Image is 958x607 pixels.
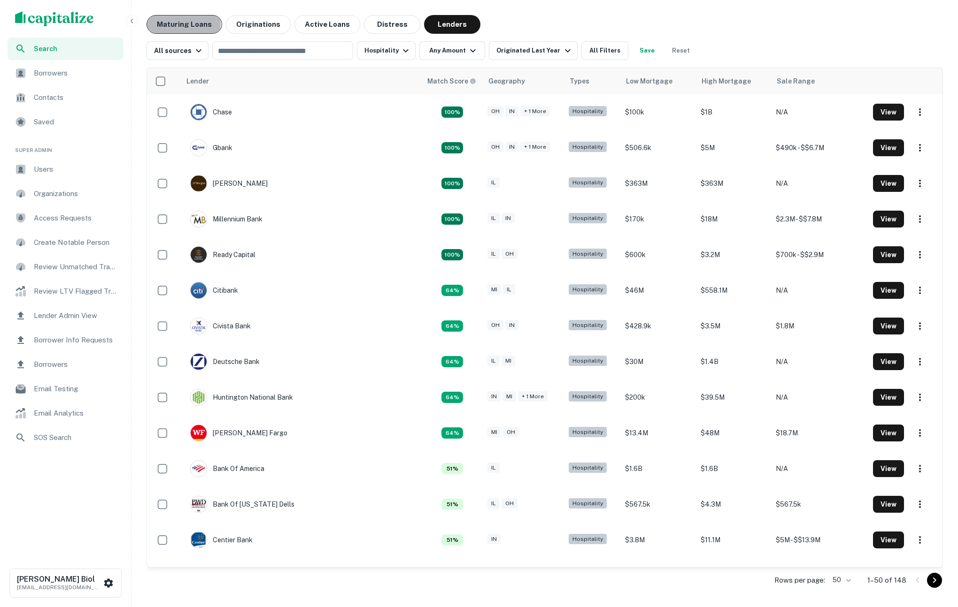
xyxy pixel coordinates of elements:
div: Hospitality [569,498,607,509]
td: $1B [696,94,772,130]
img: picture [191,282,207,298]
div: Organizations [8,182,124,205]
button: Originated Last Year [489,41,577,60]
div: OH [487,320,503,331]
div: Lender [186,76,209,87]
li: Super Admin [8,135,124,158]
td: $567.5k [620,486,696,522]
div: Matching Properties: 5, hasApolloMatch: undefined [441,320,463,332]
td: $18.7M [771,415,868,451]
a: Email Testing [8,378,124,400]
th: Sale Range [771,68,868,94]
div: Ready Capital [190,246,255,263]
div: Matching Properties: 4, hasApolloMatch: undefined [441,499,463,510]
td: $700k - $$2.9M [771,237,868,273]
div: IN [502,213,515,224]
td: $170k [620,201,696,237]
button: All sources [147,41,209,60]
div: Hospitality [569,320,607,331]
div: MI [487,427,501,438]
div: Hospitality [569,177,607,188]
span: Borrowers [34,68,118,79]
img: capitalize-logo.png [15,11,94,26]
span: Borrower Info Requests [34,334,118,346]
img: picture [191,532,207,548]
td: N/A [771,273,868,308]
th: Geography [483,68,564,94]
div: Hospitality [569,106,607,117]
div: Bank Of America [190,460,264,477]
div: IL [487,249,500,259]
div: IL [487,498,500,509]
button: Hospitality [357,41,416,60]
a: Users [8,158,124,181]
div: Matching Properties: 8, hasApolloMatch: undefined [441,106,463,118]
a: Review LTV Flagged Transactions [8,280,124,303]
td: $2.3M - $$7.8M [771,201,868,237]
button: Originations [226,15,291,34]
button: View [873,104,904,121]
div: + 1 more [518,391,548,402]
div: Matching Properties: 14, hasApolloMatch: undefined [441,213,463,225]
img: picture [191,104,207,120]
h6: Match Score [427,76,474,86]
button: View [873,175,904,192]
div: Hospitality [569,463,607,473]
td: N/A [771,166,868,201]
div: Huntington National Bank [190,389,293,406]
div: Create Notable Person [8,231,124,254]
div: Citibank [190,282,238,299]
h6: [PERSON_NAME] Biol [17,576,101,583]
td: N/A [771,94,868,130]
div: + 1 more [520,142,550,152]
div: Originated Last Year [496,45,573,56]
a: Review Unmatched Transactions [8,256,124,278]
span: Lender Admin View [34,310,118,321]
div: IN [505,320,518,331]
a: Access Requests [8,207,124,229]
a: Saved [8,111,124,133]
div: Matching Properties: 5, hasApolloMatch: undefined [441,392,463,403]
td: $363M [620,166,696,201]
span: Review LTV Flagged Transactions [34,286,118,297]
div: OH [503,427,519,438]
button: Any Amount [419,41,485,60]
div: IL [503,284,515,295]
a: Lender Admin View [8,304,124,327]
iframe: Chat Widget [911,502,958,547]
td: $506.6k [620,130,696,166]
div: IN [505,106,518,117]
th: Low Mortgage [620,68,696,94]
div: Matching Properties: 5, hasApolloMatch: undefined [441,427,463,439]
div: Hospitality [569,356,607,366]
span: Borrowers [34,359,118,370]
td: $428.9k [620,308,696,344]
td: $3.5M [696,308,772,344]
button: Maturing Loans [147,15,222,34]
div: All sources [154,45,204,56]
div: Matching Properties: 4, hasApolloMatch: undefined [441,463,463,474]
button: View [873,353,904,370]
div: Search [8,38,124,60]
td: $558.1M [696,273,772,308]
div: Matching Properties: 9, hasApolloMatch: undefined [441,178,463,189]
div: Borrowers [8,62,124,84]
button: Go to next page [927,573,942,588]
div: Matching Properties: 9, hasApolloMatch: undefined [441,142,463,153]
td: $1.4B [696,344,772,379]
span: Access Requests [34,212,118,224]
button: [PERSON_NAME] Biol[EMAIL_ADDRESS][DOMAIN_NAME] [9,569,122,598]
td: $567.5k [771,486,868,522]
p: [EMAIL_ADDRESS][DOMAIN_NAME] [17,583,101,592]
div: IN [487,534,501,545]
td: $18M [696,201,772,237]
div: Matching Properties: 14, hasApolloMatch: undefined [441,249,463,260]
div: Hospitality [569,142,607,152]
div: Hospitality [569,284,607,295]
a: Borrower Info Requests [8,329,124,351]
